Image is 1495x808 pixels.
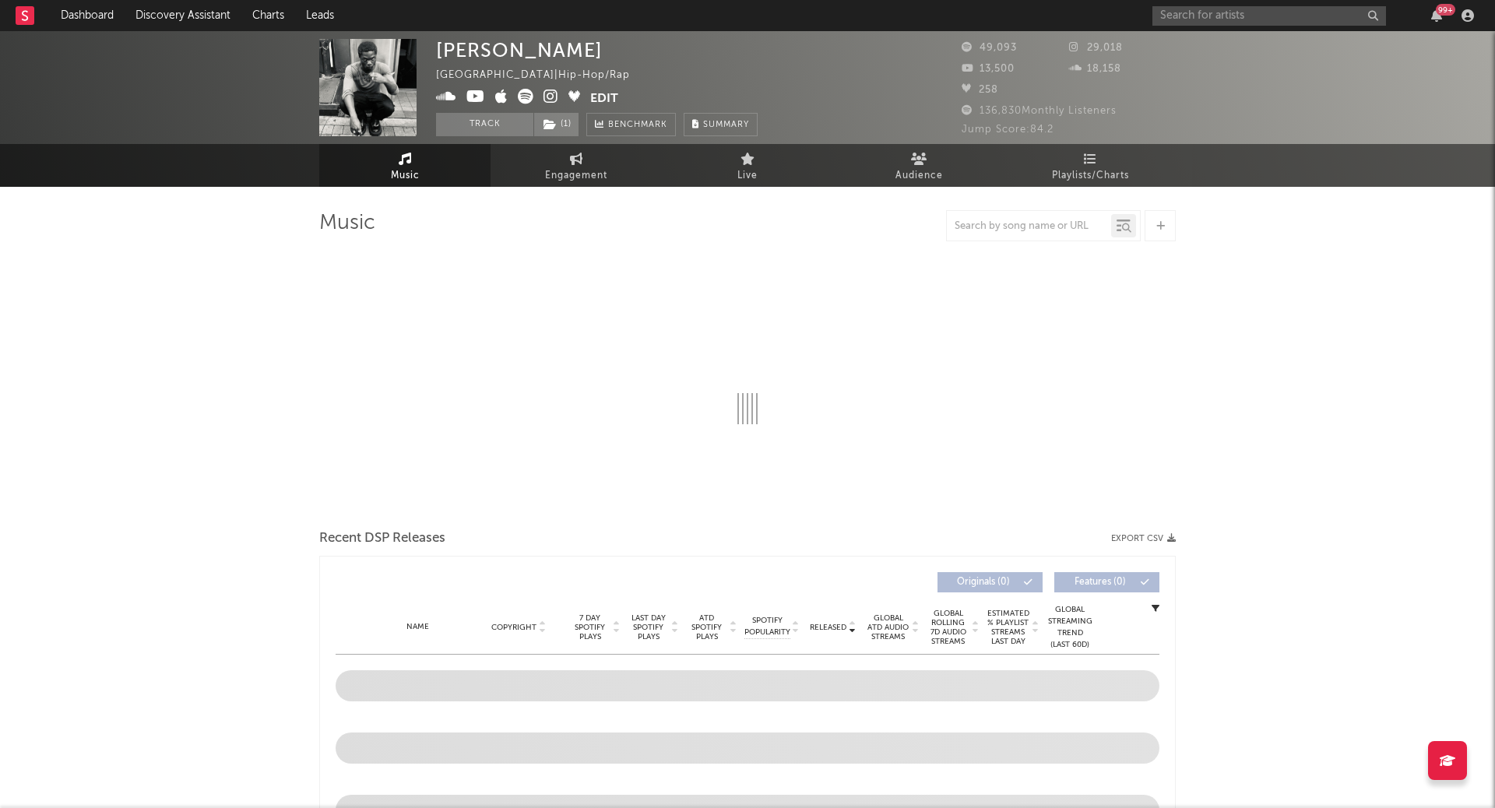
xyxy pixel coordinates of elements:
[491,623,536,632] span: Copyright
[491,144,662,187] a: Engagement
[686,613,727,641] span: ATD Spotify Plays
[962,64,1015,74] span: 13,500
[569,613,610,641] span: 7 Day Spotify Plays
[962,43,1017,53] span: 49,093
[962,85,998,95] span: 258
[1152,6,1386,26] input: Search for artists
[628,613,669,641] span: Last Day Spotify Plays
[895,167,943,185] span: Audience
[319,529,445,548] span: Recent DSP Releases
[810,623,846,632] span: Released
[833,144,1004,187] a: Audience
[1046,604,1093,651] div: Global Streaming Trend (Last 60D)
[586,113,676,136] a: Benchmark
[545,167,607,185] span: Engagement
[1111,534,1176,543] button: Export CSV
[391,167,420,185] span: Music
[927,609,969,646] span: Global Rolling 7D Audio Streams
[937,572,1043,592] button: Originals(0)
[436,66,648,85] div: [GEOGRAPHIC_DATA] | Hip-Hop/Rap
[962,125,1054,135] span: Jump Score: 84.2
[436,39,603,61] div: [PERSON_NAME]
[1069,64,1121,74] span: 18,158
[962,106,1117,116] span: 136,830 Monthly Listeners
[662,144,833,187] a: Live
[367,621,469,633] div: Name
[703,121,749,129] span: Summary
[867,613,909,641] span: Global ATD Audio Streams
[1064,578,1136,587] span: Features ( 0 )
[590,89,618,108] button: Edit
[948,578,1019,587] span: Originals ( 0 )
[533,113,579,136] span: ( 1 )
[1431,9,1442,22] button: 99+
[319,144,491,187] a: Music
[1004,144,1176,187] a: Playlists/Charts
[1436,4,1455,16] div: 99 +
[1054,572,1159,592] button: Features(0)
[1052,167,1129,185] span: Playlists/Charts
[534,113,579,136] button: (1)
[1069,43,1123,53] span: 29,018
[947,220,1111,233] input: Search by song name or URL
[436,113,533,136] button: Track
[744,615,790,638] span: Spotify Popularity
[684,113,758,136] button: Summary
[987,609,1029,646] span: Estimated % Playlist Streams Last Day
[608,116,667,135] span: Benchmark
[737,167,758,185] span: Live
